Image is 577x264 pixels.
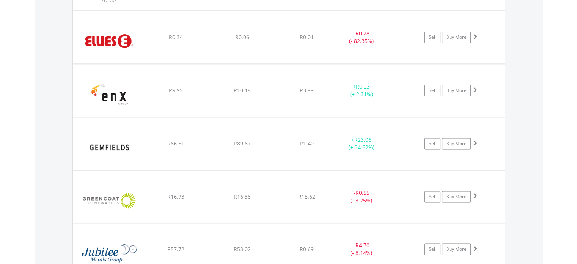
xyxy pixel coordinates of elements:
span: R0.34 [169,33,183,41]
span: R16.38 [234,193,251,200]
a: Sell [424,243,440,255]
span: R4.70 [355,242,369,249]
span: R23.06 [354,136,371,143]
div: - (- 8.14%) [333,242,390,257]
img: EQU.ZA.GML.png [77,127,142,168]
span: R0.01 [300,33,314,41]
div: + (+ 34.62%) [333,136,390,151]
span: R1.40 [300,140,314,147]
span: R0.23 [356,83,370,90]
a: Sell [424,85,440,96]
span: R66.61 [167,140,184,147]
span: R3.99 [300,87,314,94]
span: R10.18 [234,87,251,94]
a: Buy More [442,191,471,202]
div: - (- 82.35%) [333,30,390,45]
span: R15.62 [298,193,315,200]
img: EQU.ZA.GCT.png [77,180,142,221]
span: R9.95 [169,87,183,94]
span: R0.28 [355,30,369,37]
span: R89.67 [234,140,251,147]
span: R0.55 [355,189,369,196]
a: Buy More [442,243,471,255]
a: Buy More [442,138,471,149]
div: - (- 3.25%) [333,189,390,204]
a: Sell [424,191,440,202]
span: R53.02 [234,245,251,253]
span: R16.93 [167,193,184,200]
img: EQU.ZA.ENX.png [77,74,142,115]
span: R57.72 [167,245,184,253]
img: EQU.ZA.ELI.png [77,21,142,62]
a: Sell [424,138,440,149]
a: Buy More [442,85,471,96]
a: Sell [424,32,440,43]
a: Buy More [442,32,471,43]
span: R0.69 [300,245,314,253]
div: + (+ 2.31%) [333,83,390,98]
span: R0.06 [235,33,249,41]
